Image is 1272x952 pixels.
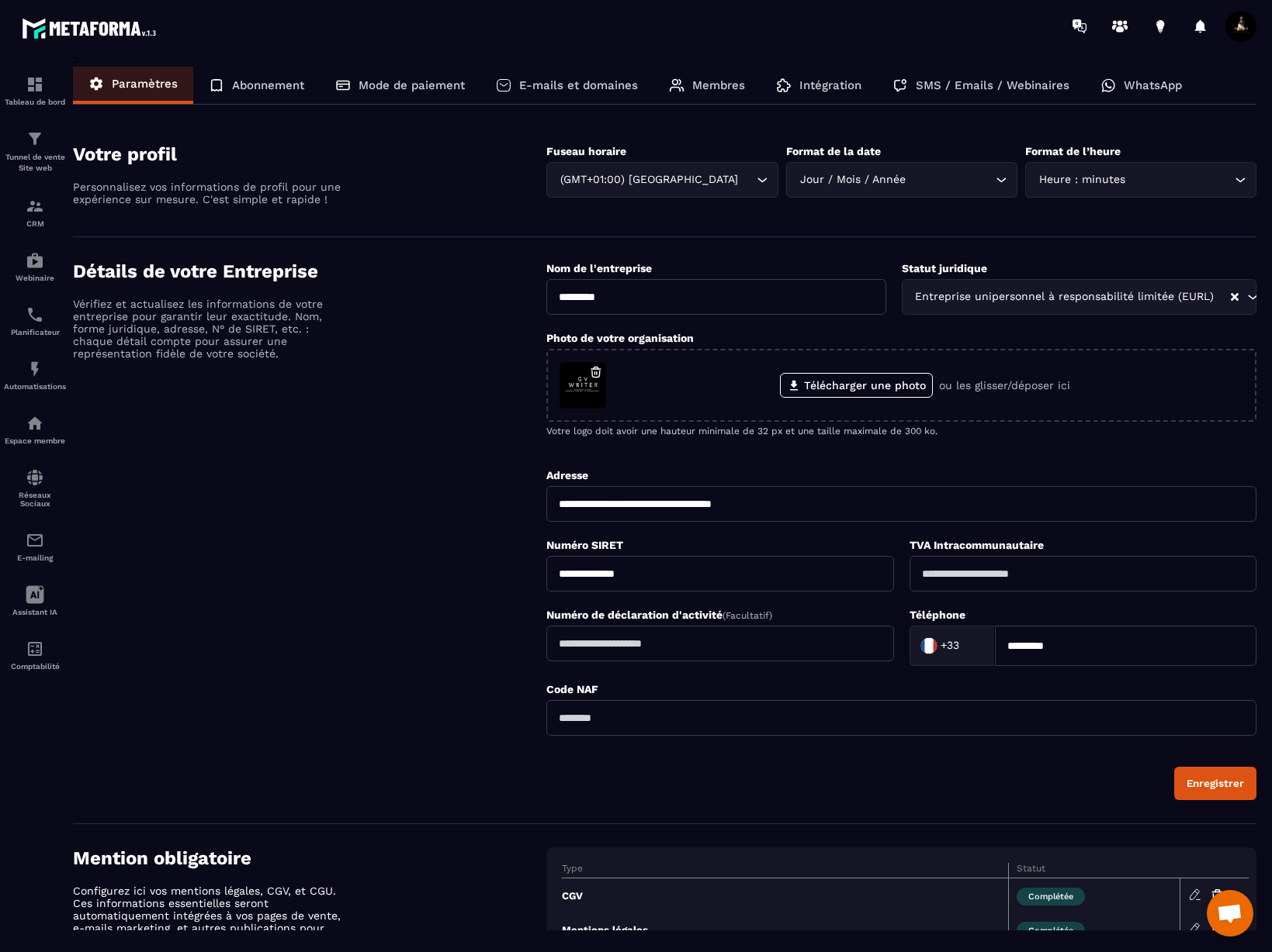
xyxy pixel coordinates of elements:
p: ou les glisser/déposer ici [939,379,1070,391]
label: Format de l’heure [1025,145,1121,157]
label: Numéro de déclaration d'activité [546,609,772,621]
div: Search for option [546,162,778,198]
img: accountant [26,640,44,658]
a: automationsautomationsAutomatisations [4,348,66,402]
label: Télécharger une photo [780,373,933,398]
p: E-mailing [4,554,66,562]
img: scheduler [26,305,44,324]
span: (GMT+01:00) [GEOGRAPHIC_DATA] [556,171,741,188]
p: Personnalisez vos informations de profil pour une expérience sur mesure. C'est simple et rapide ! [73,181,345,205]
a: accountantaccountantComptabilité [4,628,66,682]
th: Statut [1008,863,1180,878]
span: Heure : minutes [1035,171,1128,188]
p: Configurez ici vos mentions légales, CGV, et CGU. Ces informations essentielles seront automatiqu... [73,885,345,947]
p: Tunnel de vente Site web [4,152,66,174]
div: Enregistrer [1187,778,1244,789]
span: Complétée [1017,888,1085,905]
a: automationsautomationsWebinaire [4,240,66,294]
img: social-network [26,468,44,487]
img: automations [26,251,44,270]
img: Country Flag [913,630,944,661]
p: WhatsApp [1124,78,1182,92]
button: Enregistrer [1174,767,1256,800]
h4: Votre profil [73,143,546,165]
p: Comptabilité [4,662,66,671]
div: Search for option [902,279,1257,315]
p: Votre logo doit avoir une hauteur minimale de 32 px et une taille maximale de 300 ko. [546,426,1256,436]
label: Nom de l'entreprise [546,262,652,274]
img: logo [22,14,161,43]
h4: Mention obligatoire [73,847,546,869]
span: +33 [941,638,959,654]
h4: Détails de votre Entreprise [73,260,546,282]
span: Jour / Mois / Année [796,171,909,188]
label: Fuseau horaire [546,145,626,157]
img: formation [26,75,44,94]
p: Assistant IA [4,608,66,616]
p: Mode de paiement [359,78,465,92]
img: automations [26,414,44,433]
input: Search for option [909,171,992,188]
label: Format de la date [786,145,881,157]
img: email [26,531,44,550]
p: E-mails et domaines [519,78,638,92]
input: Search for option [1128,171,1231,188]
p: Réseaux Sociaux [4,491,66,508]
p: Abonnement [232,78,304,92]
input: Search for option [1218,288,1229,305]
div: Search for option [910,626,995,666]
label: Code NAF [546,683,598,695]
p: Automatisations [4,382,66,391]
img: automations [26,360,44,378]
td: CGV [562,878,1008,913]
p: SMS / Emails / Webinaires [916,78,1069,92]
label: Téléphone [910,609,965,621]
div: Search for option [1025,162,1256,198]
p: Tableau de bord [4,98,66,106]
p: Membres [692,78,745,92]
label: Statut juridique [902,262,987,274]
span: (Facultatif) [723,610,772,621]
input: Search for option [741,171,753,188]
p: Espace membre [4,436,66,445]
a: formationformationTableau de bord [4,64,66,118]
p: Paramètres [112,77,178,91]
th: Type [562,863,1008,878]
a: formationformationCRM [4,185,66,240]
label: TVA Intracommunautaire [910,539,1044,551]
a: Assistant IA [4,574,66,628]
p: Intégration [799,78,861,92]
label: Adresse [546,469,588,481]
img: formation [26,197,44,216]
a: automationsautomationsEspace membre [4,402,66,457]
img: formation [26,129,44,148]
div: Search for option [786,162,1017,198]
input: Search for option [963,634,979,657]
span: Complétée [1017,922,1085,940]
a: schedulerschedulerPlanificateur [4,294,66,348]
a: social-networksocial-networkRéseaux Sociaux [4,457,66,519]
a: emailemailE-mailing [4,519,66,574]
td: Mentions légales [562,912,1008,947]
span: Entreprise unipersonnel à responsabilité limitée (EURL) [912,288,1218,305]
button: Clear Selected [1231,291,1239,303]
a: formationformationTunnel de vente Site web [4,118,66,185]
label: Photo de votre organisation [546,332,694,344]
label: Numéro SIRET [546,539,623,551]
p: Webinaire [4,274,66,282]
p: Planificateur [4,328,66,336]
div: Ouvrir le chat [1207,890,1253,936]
p: Vérifiez et actualisez les informations de votre entreprise pour garantir leur exactitude. Nom, f... [73,298,345,360]
p: CRM [4,219,66,228]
